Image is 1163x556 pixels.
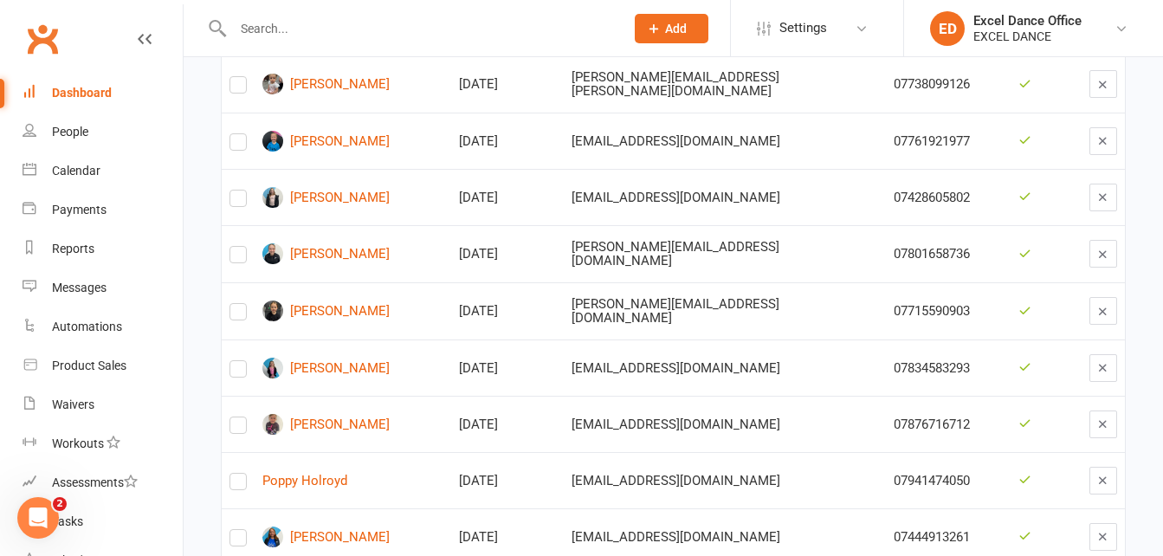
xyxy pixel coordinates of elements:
img: Nat Portman [262,527,283,547]
div: [DATE] [459,530,556,545]
img: Sophia Hobson [262,74,283,94]
div: ED [930,11,965,46]
div: Reports [52,242,94,255]
div: [EMAIL_ADDRESS][DOMAIN_NAME] [572,474,878,488]
a: Calendar [23,152,183,191]
img: Alexa Coley [262,301,283,321]
span: Add [665,22,687,36]
div: People [52,125,88,139]
a: [PERSON_NAME] [262,74,443,94]
a: [PERSON_NAME] [262,301,443,321]
div: [EMAIL_ADDRESS][DOMAIN_NAME] [572,530,878,545]
div: [DATE] [459,361,556,376]
div: 07715590903 [894,304,1003,319]
a: [PERSON_NAME] [262,358,443,378]
a: Payments [23,191,183,230]
a: [PERSON_NAME] [262,131,443,152]
input: Search... [228,16,612,41]
div: [EMAIL_ADDRESS][DOMAIN_NAME] [572,417,878,432]
a: [PERSON_NAME] [262,243,443,264]
div: [EMAIL_ADDRESS][DOMAIN_NAME] [572,134,878,149]
div: [DATE] [459,247,556,262]
div: 07428605802 [894,191,1003,205]
div: [EMAIL_ADDRESS][DOMAIN_NAME] [572,361,878,376]
div: [DATE] [459,304,556,319]
div: 07761921977 [894,134,1003,149]
div: Assessments [52,475,138,489]
div: Product Sales [52,359,126,372]
img: Mia Harrison [262,243,283,264]
div: Excel Dance Office [973,13,1082,29]
div: Waivers [52,398,94,411]
img: Paloma Coyle [262,358,283,378]
div: Calendar [52,164,100,178]
a: Reports [23,230,183,268]
div: Messages [52,281,107,294]
div: EXCEL DANCE [973,29,1082,44]
a: People [23,113,183,152]
div: 07876716712 [894,417,1003,432]
div: [PERSON_NAME][EMAIL_ADDRESS][DOMAIN_NAME] [572,240,878,268]
div: Payments [52,203,107,217]
div: 07738099126 [894,77,1003,92]
a: Clubworx [21,17,64,61]
div: Automations [52,320,122,333]
div: 07444913261 [894,530,1003,545]
div: [DATE] [459,417,556,432]
div: Tasks [52,514,83,528]
iframe: Intercom live chat [17,497,59,539]
span: 2 [53,497,67,511]
img: Alyssia Hawley [262,187,283,208]
a: Tasks [23,502,183,541]
div: [DATE] [459,134,556,149]
a: [PERSON_NAME] [262,187,443,208]
div: [PERSON_NAME][EMAIL_ADDRESS][DOMAIN_NAME] [572,297,878,326]
a: Product Sales [23,346,183,385]
div: [DATE] [459,191,556,205]
img: Sophia Dudley [262,414,283,435]
div: [DATE] [459,474,556,488]
div: [DATE] [459,77,556,92]
div: 07834583293 [894,361,1003,376]
a: [PERSON_NAME] [262,414,443,435]
div: Dashboard [52,86,112,100]
div: 07801658736 [894,247,1003,262]
a: Dashboard [23,74,183,113]
div: 07941474050 [894,474,1003,488]
div: [EMAIL_ADDRESS][DOMAIN_NAME] [572,191,878,205]
a: Messages [23,268,183,307]
img: Amanda Norvilaite [262,131,283,152]
a: Automations [23,307,183,346]
button: Add [635,14,708,43]
a: Poppy Holroyd [262,474,443,488]
div: [PERSON_NAME][EMAIL_ADDRESS][PERSON_NAME][DOMAIN_NAME] [572,70,878,99]
div: Workouts [52,436,104,450]
a: Assessments [23,463,183,502]
span: Settings [779,9,827,48]
a: [PERSON_NAME] [262,527,443,547]
a: Workouts [23,424,183,463]
a: Waivers [23,385,183,424]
